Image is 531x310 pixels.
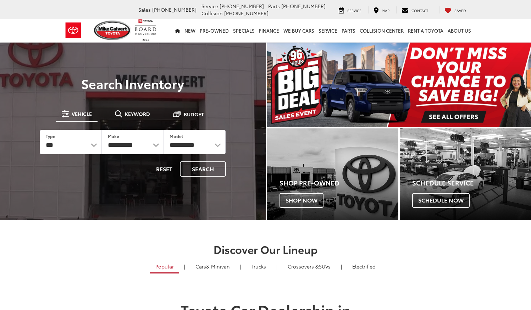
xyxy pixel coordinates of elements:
a: Shop Pre-Owned Shop Now [267,128,398,220]
h4: Shop Pre-Owned [280,179,398,187]
a: Service [333,6,367,13]
span: Map [382,8,389,13]
label: Model [170,133,183,139]
a: SUVs [282,260,336,272]
a: Trucks [246,260,271,272]
a: Pre-Owned [198,19,231,42]
label: Type [46,133,55,139]
li: | [238,263,243,270]
a: Collision Center [358,19,406,42]
img: Toyota [60,19,87,42]
a: Specials [231,19,257,42]
a: Electrified [347,260,381,272]
h2: Discover Our Lineup [16,243,516,255]
span: Collision [201,10,223,17]
label: Make [108,133,119,139]
li: | [339,263,344,270]
span: [PHONE_NUMBER] [224,10,269,17]
img: Mike Calvert Toyota [94,21,132,40]
span: [PHONE_NUMBER] [281,2,326,10]
span: Sales [138,6,151,13]
li: | [275,263,279,270]
span: Vehicle [72,111,92,116]
span: Crossovers & [288,263,319,270]
span: Service [201,2,218,10]
a: Parts [339,19,358,42]
a: My Saved Vehicles [439,6,471,13]
span: & Minivan [206,263,230,270]
li: | [182,263,187,270]
a: Schedule Service Schedule Now [400,128,531,220]
h3: Search Inventory [30,76,236,90]
span: Keyword [125,111,150,116]
span: [PHONE_NUMBER] [152,6,197,13]
a: Popular [150,260,179,273]
span: Service [347,8,361,13]
a: WE BUY CARS [281,19,316,42]
span: Schedule Now [412,193,470,208]
span: Contact [411,8,428,13]
a: About Us [446,19,473,42]
span: [PHONE_NUMBER] [220,2,264,10]
a: Map [368,6,395,13]
span: Saved [454,8,466,13]
span: Parts [268,2,280,10]
span: Budget [184,112,204,117]
span: Shop Now [280,193,323,208]
a: New [182,19,198,42]
a: Contact [396,6,433,13]
a: Service [316,19,339,42]
button: Reset [150,161,178,177]
button: Search [180,161,226,177]
a: Rent a Toyota [406,19,446,42]
div: Toyota [267,128,398,220]
div: Toyota [400,128,531,220]
h4: Schedule Service [412,179,531,187]
a: Cars [190,260,235,272]
a: Home [173,19,182,42]
a: Finance [257,19,281,42]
